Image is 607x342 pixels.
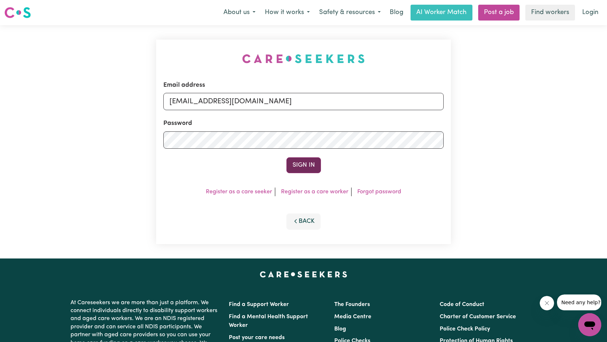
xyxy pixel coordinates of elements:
a: Media Centre [334,314,371,320]
a: Register as a care worker [281,189,348,195]
img: Careseekers logo [4,6,31,19]
input: Email address [163,93,444,110]
a: Code of Conduct [440,302,484,307]
a: Careseekers home page [260,271,347,277]
a: Blog [385,5,408,21]
iframe: Button to launch messaging window [578,313,601,336]
button: About us [219,5,260,20]
a: The Founders [334,302,370,307]
label: Password [163,119,192,128]
a: Find a Mental Health Support Worker [229,314,308,328]
button: Safety & resources [314,5,385,20]
a: Charter of Customer Service [440,314,516,320]
label: Email address [163,81,205,90]
a: Login [578,5,603,21]
a: Careseekers logo [4,4,31,21]
a: Police Check Policy [440,326,490,332]
a: Post a job [478,5,520,21]
a: Blog [334,326,346,332]
iframe: Message from company [557,294,601,310]
button: Sign In [286,157,321,173]
a: AI Worker Match [411,5,472,21]
a: Post your care needs [229,335,285,341]
a: Find a Support Worker [229,302,289,307]
button: How it works [260,5,314,20]
a: Forgot password [357,189,401,195]
a: Register as a care seeker [206,189,272,195]
a: Find workers [525,5,575,21]
button: Back [286,213,321,229]
iframe: Close message [540,296,554,310]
